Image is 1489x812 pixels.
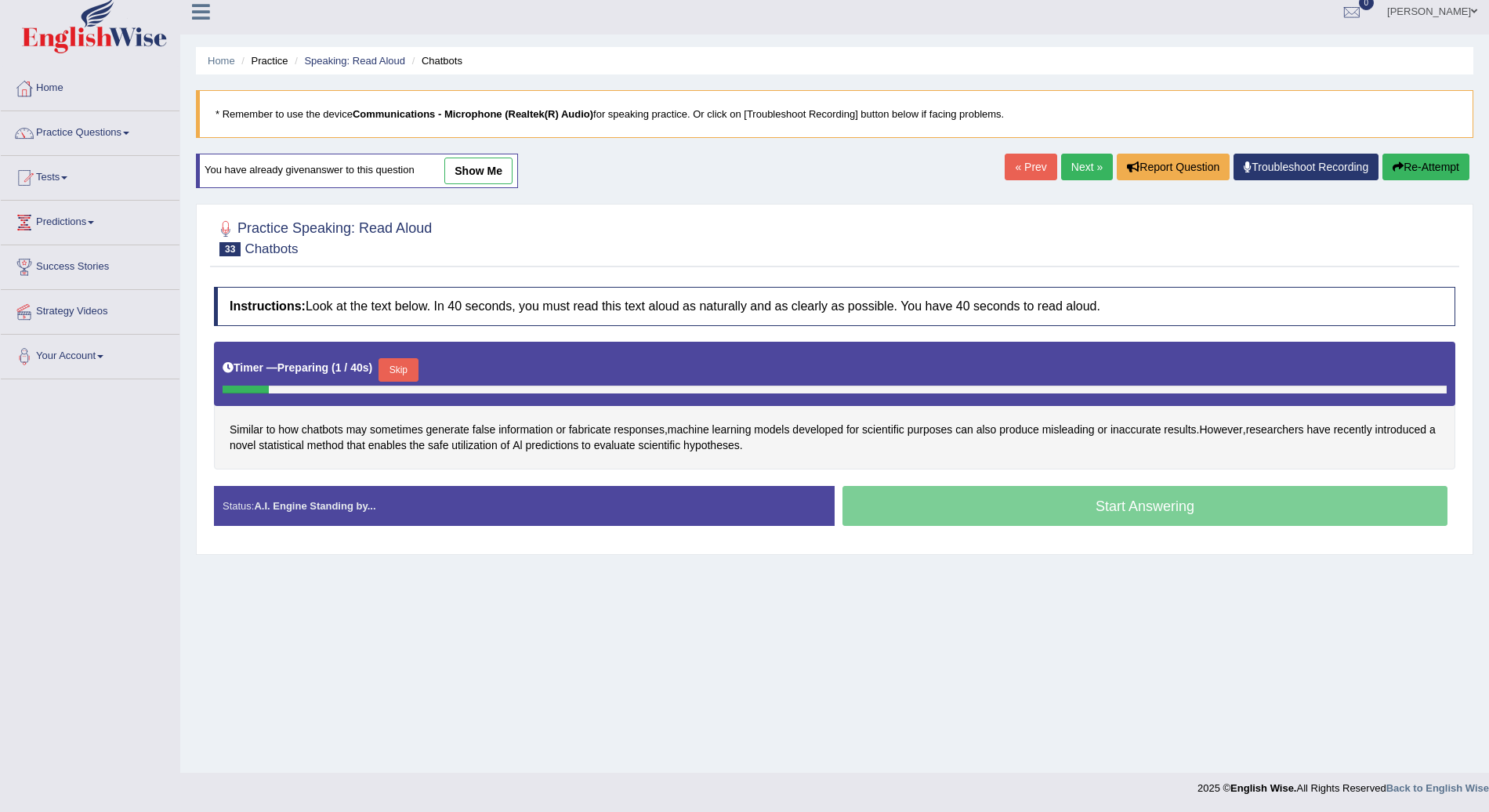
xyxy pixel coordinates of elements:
span: Click to see word definition [1110,422,1161,438]
span: Click to see word definition [556,422,565,438]
span: Click to see word definition [754,422,789,438]
div: Status: [214,486,835,526]
span: Click to see word definition [513,437,522,454]
a: Tests [1,156,179,195]
span: Click to see word definition [370,422,423,438]
span: Click to see word definition [1164,422,1196,438]
button: Re-Attempt [1382,154,1469,180]
span: Click to see word definition [501,437,510,454]
h5: Timer — [223,362,372,374]
span: Click to see word definition [846,422,859,438]
span: Click to see word definition [230,437,255,454]
span: Click to see word definition [426,422,469,438]
blockquote: * Remember to use the device for speaking practice. Or click on [Troubleshoot Recording] button b... [196,90,1473,138]
b: ) [369,361,373,374]
span: Click to see word definition [259,437,304,454]
b: Preparing [277,361,328,374]
span: Click to see word definition [266,422,276,438]
span: Click to see word definition [955,422,973,438]
span: Click to see word definition [569,422,611,438]
a: Home [1,67,179,106]
span: Click to see word definition [1375,422,1426,438]
span: Click to see word definition [976,422,997,438]
li: Chatbots [408,53,462,68]
b: ( [331,361,335,374]
span: Click to see word definition [278,422,299,438]
span: Click to see word definition [1334,422,1372,438]
span: Click to see word definition [792,422,843,438]
span: Click to see word definition [1246,422,1304,438]
a: Strategy Videos [1,290,179,329]
a: show me [444,158,513,184]
a: Back to English Wise [1386,782,1489,794]
span: Click to see word definition [999,422,1039,438]
span: Click to see word definition [1429,422,1436,438]
strong: English Wise. [1230,782,1296,794]
span: Click to see word definition [581,437,591,454]
span: Click to see word definition [230,422,263,438]
strong: A.I. Engine Standing by... [254,500,375,512]
a: Practice Questions [1,111,179,150]
a: « Prev [1005,154,1056,180]
b: Instructions: [230,299,306,313]
small: Chatbots [245,241,298,256]
a: Success Stories [1,245,179,285]
span: Click to see word definition [451,437,497,454]
button: Report Question [1117,154,1230,180]
span: Click to see word definition [639,437,681,454]
span: Click to see word definition [712,422,752,438]
span: Click to see word definition [862,422,904,438]
a: Troubleshoot Recording [1234,154,1379,180]
div: 2025 © All Rights Reserved [1197,773,1489,796]
a: Home [208,55,235,67]
span: Click to see word definition [614,422,665,438]
li: Practice [237,53,288,68]
span: Click to see word definition [668,422,709,438]
a: Speaking: Read Aloud [304,55,405,67]
div: You have already given answer to this question [196,154,518,188]
span: Click to see word definition [908,422,953,438]
a: Next » [1061,154,1113,180]
b: Communications - Microphone (Realtek(R) Audio) [353,108,593,120]
span: Click to see word definition [346,437,364,454]
span: Click to see word definition [368,437,407,454]
span: Click to see word definition [307,437,344,454]
h2: Practice Speaking: Read Aloud [214,217,432,256]
a: Predictions [1,201,179,240]
span: Click to see word definition [526,437,579,454]
div: , . , . [214,342,1455,469]
span: Click to see word definition [498,422,552,438]
span: Click to see word definition [1042,422,1095,438]
span: 33 [219,242,241,256]
a: Your Account [1,335,179,374]
span: Click to see word definition [1098,422,1107,438]
span: Click to see word definition [302,422,343,438]
span: Click to see word definition [428,437,448,454]
button: Skip [379,358,418,382]
span: Click to see word definition [346,422,367,438]
span: Click to see word definition [1199,422,1242,438]
span: Click to see word definition [1306,422,1330,438]
h4: Look at the text below. In 40 seconds, you must read this text aloud as naturally and as clearly ... [214,287,1455,326]
b: 1 / 40s [335,361,369,374]
span: Click to see word definition [594,437,636,454]
span: Click to see word definition [683,437,740,454]
span: Click to see word definition [410,437,425,454]
span: Click to see word definition [473,422,496,438]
